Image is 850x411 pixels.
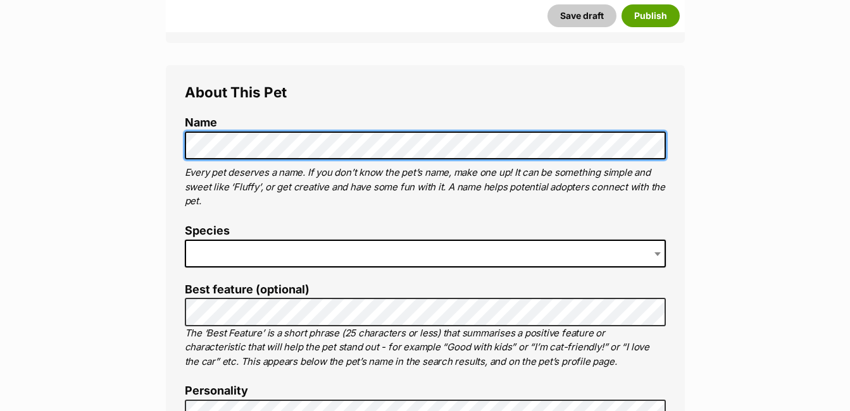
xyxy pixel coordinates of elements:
[185,83,287,101] span: About This Pet
[185,326,666,369] p: The ‘Best Feature’ is a short phrase (25 characters or less) that summarises a positive feature o...
[547,4,616,27] button: Save draft
[185,283,666,297] label: Best feature (optional)
[185,116,666,130] label: Name
[622,4,680,27] button: Publish
[185,224,666,238] label: Species
[185,384,666,398] label: Personality
[185,166,666,209] p: Every pet deserves a name. If you don’t know the pet’s name, make one up! It can be something sim...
